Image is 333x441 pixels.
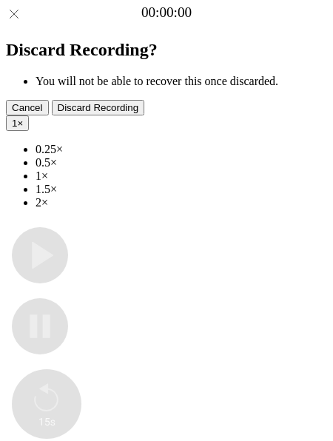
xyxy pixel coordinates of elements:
[36,169,327,183] li: 1×
[36,156,327,169] li: 0.5×
[6,115,29,131] button: 1×
[36,75,327,88] li: You will not be able to recover this once discarded.
[36,183,327,196] li: 1.5×
[36,143,327,156] li: 0.25×
[36,196,327,209] li: 2×
[52,100,145,115] button: Discard Recording
[6,40,327,60] h2: Discard Recording?
[6,100,49,115] button: Cancel
[141,4,192,21] a: 00:00:00
[12,118,17,129] span: 1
